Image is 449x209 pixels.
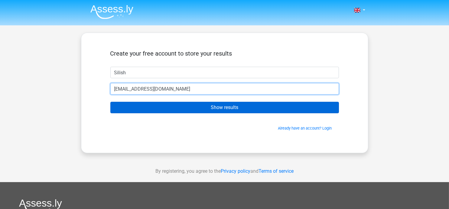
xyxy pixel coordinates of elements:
[278,126,332,130] a: Already have an account? Login
[259,168,294,174] a: Terms of service
[110,102,339,113] input: Show results
[221,168,250,174] a: Privacy policy
[110,83,339,95] input: Email
[110,50,339,57] h5: Create your free account to store your results
[90,5,133,19] img: Assessly
[110,67,339,78] input: First name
